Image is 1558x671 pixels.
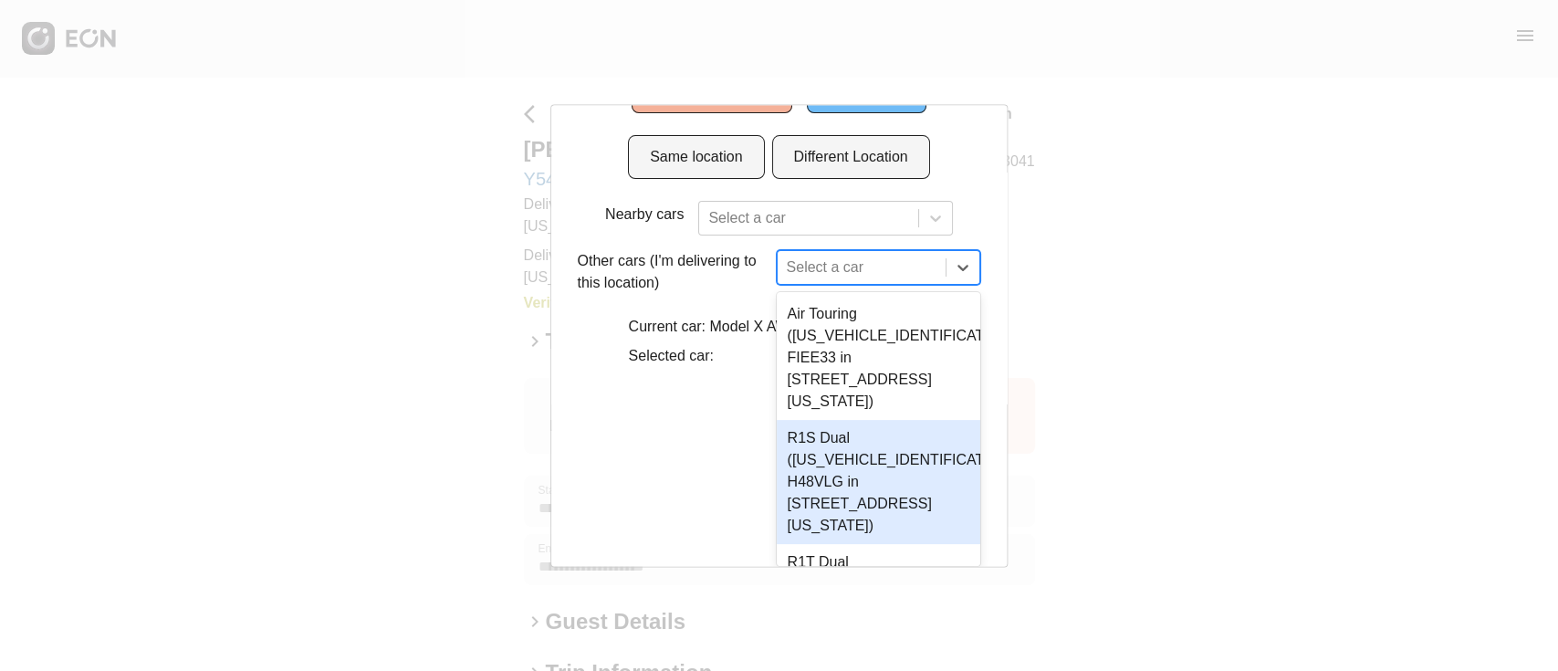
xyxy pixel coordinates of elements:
div: R1T Dual ([US_VEHICLE_IDENTIFICATION_NUMBER] Y52UGL in [STREET_ADDRESS][US_STATE]) [777,544,981,668]
div: Air Touring ([US_VEHICLE_IDENTIFICATION_NUMBER] FIEE33 in [STREET_ADDRESS][US_STATE]) [777,296,981,420]
p: Selected car: [629,345,930,367]
div: R1S Dual ([US_VEHICLE_IDENTIFICATION_NUMBER] H48VLG in [STREET_ADDRESS][US_STATE]) [777,420,981,544]
button: Different Location [772,135,930,179]
p: Current car: Model X AWD (Y54UGL in 10451) [629,316,930,338]
p: Nearby cars [605,204,684,225]
button: Same location [628,135,764,179]
p: Other cars (I'm delivering to this location) [578,250,769,294]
